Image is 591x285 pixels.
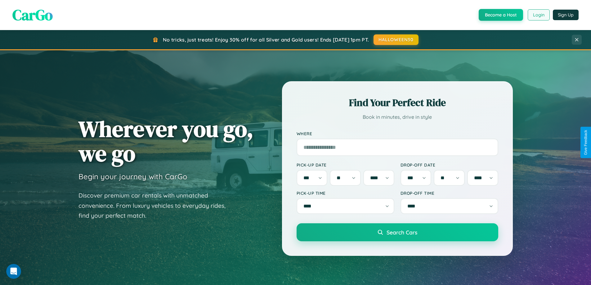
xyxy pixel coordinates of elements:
[297,223,498,241] button: Search Cars
[401,162,498,167] label: Drop-off Date
[401,190,498,196] label: Drop-off Time
[297,131,498,136] label: Where
[78,190,234,221] p: Discover premium car rentals with unmatched convenience. From luxury vehicles to everyday rides, ...
[297,96,498,109] h2: Find Your Perfect Ride
[479,9,523,21] button: Become a Host
[374,34,419,45] button: HALLOWEEN30
[6,264,21,279] iframe: Intercom live chat
[553,10,579,20] button: Sign Up
[584,130,588,155] div: Give Feedback
[297,113,498,122] p: Book in minutes, drive in style
[163,37,369,43] span: No tricks, just treats! Enjoy 30% off for all Silver and Gold users! Ends [DATE] 1pm PT.
[297,162,394,167] label: Pick-up Date
[12,5,53,25] span: CarGo
[78,172,187,181] h3: Begin your journey with CarGo
[528,9,550,20] button: Login
[387,229,417,236] span: Search Cars
[78,117,253,166] h1: Wherever you go, we go
[297,190,394,196] label: Pick-up Time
